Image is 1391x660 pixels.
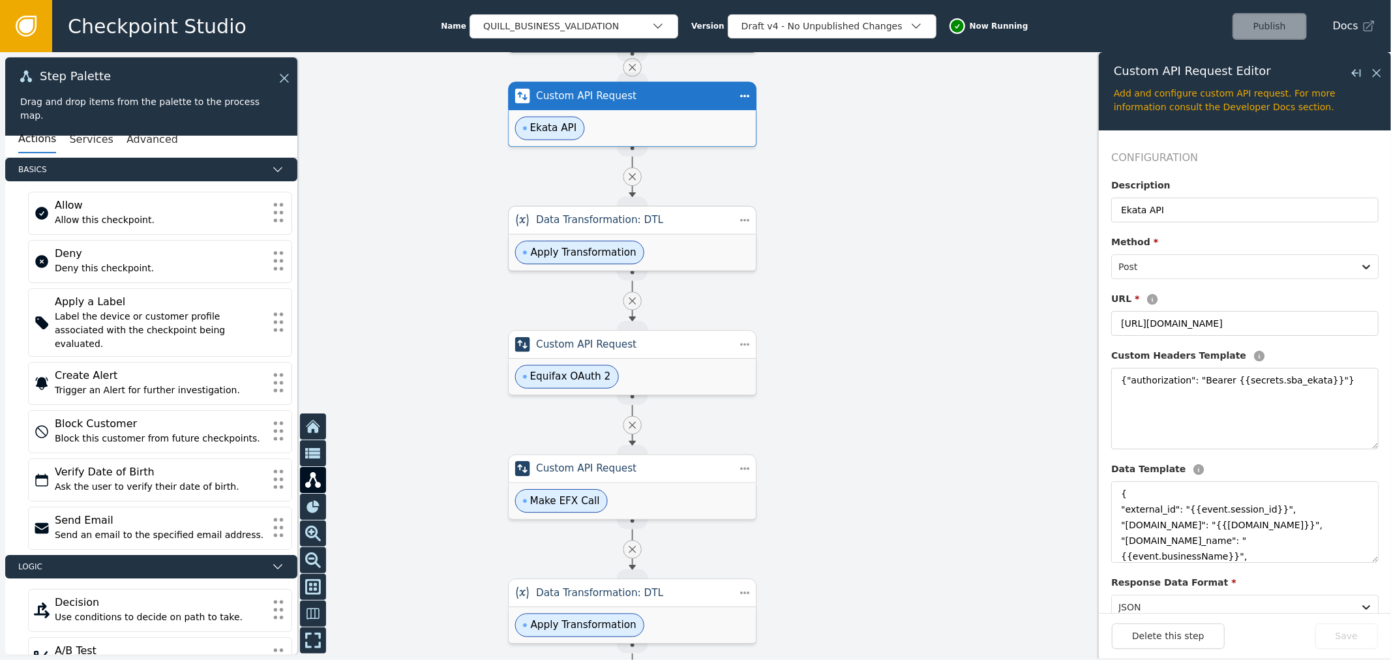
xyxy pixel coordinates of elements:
textarea: { "external_id": "{{event.session_id}}", "[DOMAIN_NAME]": "{{[DOMAIN_NAME]}}", "[DOMAIN_NAME]_nam... [1111,481,1379,563]
label: Description [1111,179,1171,192]
a: Docs [1333,18,1375,34]
div: Allow this checkpoint. [55,213,265,227]
span: Basics [18,164,266,175]
span: Docs [1333,18,1358,34]
label: Data Template [1111,462,1186,476]
div: Decision [55,595,265,610]
span: Logic [18,561,266,573]
div: Send an email to the specified email address. [55,528,265,542]
div: Trigger an Alert for further investigation. [55,383,265,397]
label: Custom Headers Template [1111,349,1246,363]
div: Draft v4 - No Unpublished Changes [741,20,910,33]
div: Deny [55,246,265,262]
div: Label the device or customer profile associated with the checkpoint being evaluated. [55,310,265,351]
span: Make EFX Call [530,494,600,509]
button: Actions [18,126,56,153]
button: Draft v4 - No Unpublished Changes [728,14,936,38]
button: QUILL_BUSINESS_VALIDATION [470,14,678,38]
div: Block Customer [55,416,265,432]
div: Use conditions to decide on path to take. [55,610,265,624]
span: Checkpoint Studio [68,12,247,41]
div: Data Transformation: DTL [536,213,728,228]
span: Equifax OAuth 2 [530,369,611,384]
textarea: {"authorization": "Bearer {{secrets.sba_ekata}}"} [1111,368,1379,449]
label: Response Data Format [1111,576,1236,590]
div: Custom API Request [536,89,728,104]
span: Now Running [970,20,1028,32]
input: Enter a description of this API request [1111,198,1379,222]
div: Block this customer from future checkpoints. [55,432,265,445]
div: QUILL_BUSINESS_VALIDATION [483,20,651,33]
div: Send Email [55,513,265,528]
button: Advanced [127,126,178,153]
div: Ask the user to verify their date of birth. [55,480,265,494]
div: Deny this checkpoint. [55,262,265,275]
label: URL [1111,292,1139,306]
div: Add and configure custom API request. For more information consult the Developer Docs section. [1114,87,1376,114]
span: Name [441,20,466,32]
h2: Configuration [1111,150,1379,166]
span: Custom API Request Editor [1114,65,1271,77]
button: Services [69,126,113,153]
span: Apply Transformation [531,618,636,633]
div: Data Transformation: DTL [536,586,728,601]
span: Apply Transformation [531,245,636,260]
div: A/B Test [55,643,265,659]
div: Create Alert [55,368,265,383]
input: Enter a URL to the API endpoint [1111,311,1379,336]
div: Verify Date of Birth [55,464,265,480]
div: Custom API Request [536,461,728,476]
span: Step Palette [40,70,111,82]
div: Drag and drop items from the palette to the process map. [20,95,282,123]
span: Version [691,20,725,32]
label: Method [1111,235,1158,249]
div: Apply a Label [55,294,265,310]
button: Delete this step [1112,623,1225,649]
div: Custom API Request [536,337,728,352]
div: Allow [55,198,265,213]
span: Ekata API [530,121,577,136]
